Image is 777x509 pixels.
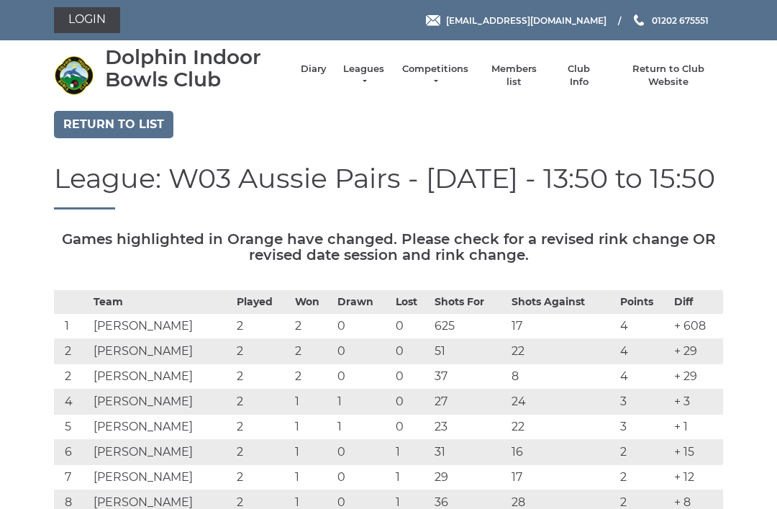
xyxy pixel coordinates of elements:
[392,389,431,415] td: 0
[233,465,291,490] td: 2
[291,339,334,364] td: 2
[54,231,723,263] h5: Games highlighted in Orange have changed. Please check for a revised rink change OR revised date ...
[301,63,327,76] a: Diary
[401,63,470,89] a: Competitions
[233,339,291,364] td: 2
[392,339,431,364] td: 0
[392,314,431,339] td: 0
[617,339,671,364] td: 4
[508,291,617,314] th: Shots Against
[54,314,90,339] td: 1
[54,7,120,33] a: Login
[291,364,334,389] td: 2
[617,465,671,490] td: 2
[90,440,233,465] td: [PERSON_NAME]
[431,440,507,465] td: 31
[671,440,723,465] td: + 15
[617,415,671,440] td: 3
[334,364,392,389] td: 0
[617,389,671,415] td: 3
[426,14,606,27] a: Email [EMAIL_ADDRESS][DOMAIN_NAME]
[291,389,334,415] td: 1
[558,63,600,89] a: Club Info
[334,291,392,314] th: Drawn
[233,415,291,440] td: 2
[671,465,723,490] td: + 12
[634,14,644,26] img: Phone us
[431,291,507,314] th: Shots For
[508,389,617,415] td: 24
[90,339,233,364] td: [PERSON_NAME]
[233,389,291,415] td: 2
[617,314,671,339] td: 4
[431,364,507,389] td: 37
[334,339,392,364] td: 0
[617,291,671,314] th: Points
[90,465,233,490] td: [PERSON_NAME]
[291,465,334,490] td: 1
[334,389,392,415] td: 1
[426,15,440,26] img: Email
[632,14,709,27] a: Phone us 01202 675551
[671,364,723,389] td: + 29
[508,339,617,364] td: 22
[431,339,507,364] td: 51
[431,389,507,415] td: 27
[233,314,291,339] td: 2
[617,364,671,389] td: 4
[617,440,671,465] td: 2
[341,63,386,89] a: Leagues
[652,14,709,25] span: 01202 675551
[671,314,723,339] td: + 608
[508,415,617,440] td: 22
[291,440,334,465] td: 1
[671,389,723,415] td: + 3
[508,314,617,339] td: 17
[54,111,173,138] a: Return to list
[483,63,543,89] a: Members list
[431,415,507,440] td: 23
[392,415,431,440] td: 0
[508,465,617,490] td: 17
[90,364,233,389] td: [PERSON_NAME]
[671,339,723,364] td: + 29
[54,389,90,415] td: 4
[431,314,507,339] td: 625
[291,415,334,440] td: 1
[54,339,90,364] td: 2
[334,314,392,339] td: 0
[508,364,617,389] td: 8
[392,364,431,389] td: 0
[446,14,606,25] span: [EMAIL_ADDRESS][DOMAIN_NAME]
[54,440,90,465] td: 6
[90,291,233,314] th: Team
[233,364,291,389] td: 2
[90,415,233,440] td: [PERSON_NAME]
[671,415,723,440] td: + 1
[392,440,431,465] td: 1
[105,46,286,91] div: Dolphin Indoor Bowls Club
[54,415,90,440] td: 5
[392,291,431,314] th: Lost
[54,163,723,210] h1: League: W03 Aussie Pairs - [DATE] - 13:50 to 15:50
[90,389,233,415] td: [PERSON_NAME]
[334,465,392,490] td: 0
[233,440,291,465] td: 2
[431,465,507,490] td: 29
[90,314,233,339] td: [PERSON_NAME]
[334,415,392,440] td: 1
[54,465,90,490] td: 7
[54,364,90,389] td: 2
[614,63,723,89] a: Return to Club Website
[392,465,431,490] td: 1
[291,314,334,339] td: 2
[233,291,291,314] th: Played
[671,291,723,314] th: Diff
[334,440,392,465] td: 0
[291,291,334,314] th: Won
[54,55,94,95] img: Dolphin Indoor Bowls Club
[508,440,617,465] td: 16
